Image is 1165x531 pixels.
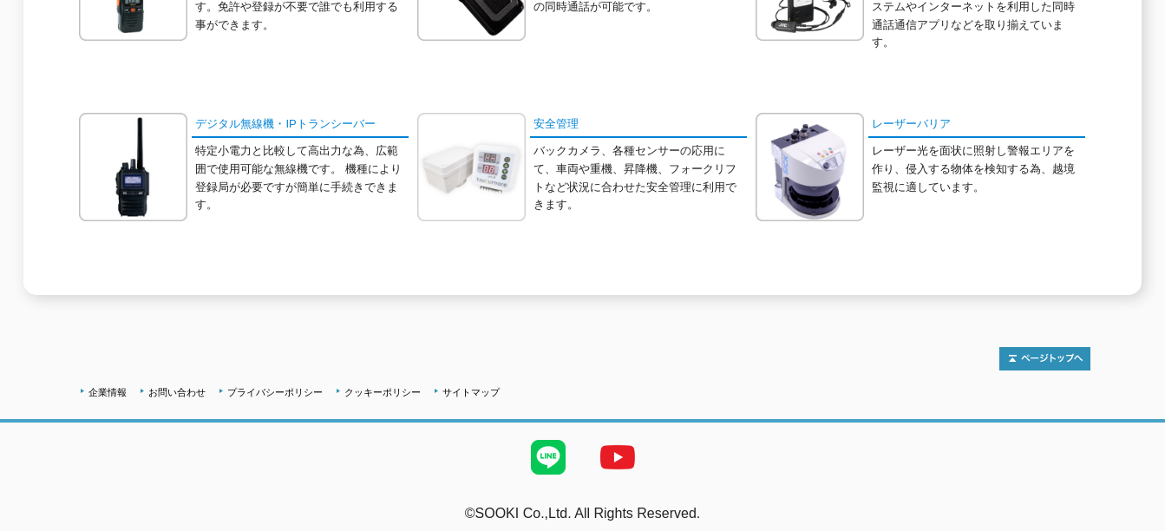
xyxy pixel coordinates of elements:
a: プライバシーポリシー [227,387,323,397]
a: レーザーバリア [868,113,1085,138]
a: サイトマップ [442,387,500,397]
img: デジタル無線機・IPトランシーバー [79,113,187,221]
a: お問い合わせ [148,387,206,397]
img: トップページへ [999,347,1090,370]
img: LINE [514,423,583,492]
p: 特定小電力と比較して高出力な為、広範囲で使用可能な無線機です。 機種により登録局が必要ですが簡単に手続きできます。 [195,142,409,214]
img: レーザーバリア [756,113,864,221]
a: デジタル無線機・IPトランシーバー [192,113,409,138]
img: YouTube [583,423,652,492]
a: クッキーポリシー [344,387,421,397]
img: 安全管理 [417,113,526,221]
p: レーザー光を面状に照射し警報エリアを作り、侵入する物体を検知する為、越境監視に適しています。 [872,142,1085,196]
p: バックカメラ、各種センサーの応用にて、車両や重機、昇降機、フォークリフトなど状況に合わせた安全管理に利用できます。 [533,142,747,214]
a: 企業情報 [88,387,127,397]
a: 安全管理 [530,113,747,138]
